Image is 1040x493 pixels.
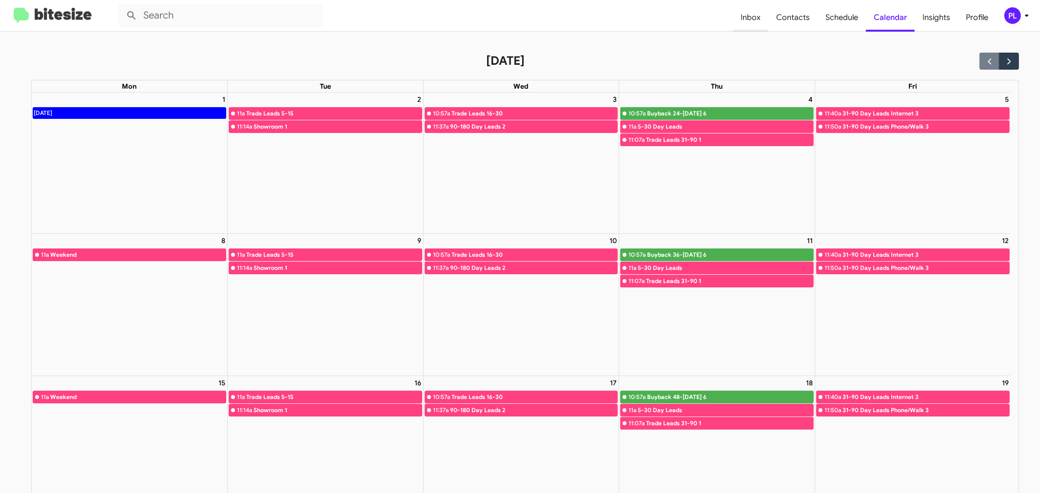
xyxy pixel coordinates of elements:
div: 11:40a [824,392,841,402]
a: September 12, 2025 [1000,234,1011,247]
div: Trade Leads 5-15 [246,250,422,260]
div: 31-90 Day Leads Internet 3 [843,109,1009,118]
div: Showroom 1 [254,263,422,273]
div: 31-90 Day Leads Internet 3 [843,392,1009,402]
div: 11a [41,250,49,260]
td: September 3, 2025 [423,93,619,234]
div: Weekend [50,392,226,402]
div: 11a [237,250,245,260]
td: September 2, 2025 [228,93,424,234]
td: September 1, 2025 [32,93,228,234]
div: 11:07a [628,276,645,286]
a: September 4, 2025 [806,93,815,106]
div: PL [1004,7,1021,24]
div: Trade Leads 31-90 1 [646,276,813,286]
div: Buyback 36-[DATE] 6 [647,250,813,260]
button: Next month [999,53,1019,70]
div: 31-90 Day Leads Phone/Walk 3 [843,405,1009,415]
div: 11a [41,392,49,402]
a: September 1, 2025 [220,93,227,106]
div: 11:37a [433,263,449,273]
div: 31-90 Day Leads Phone/Walk 3 [843,263,1009,273]
div: 10:57a [628,250,646,260]
div: 31-90 Day Leads Internet 3 [843,250,1009,260]
div: 11a [237,109,245,118]
a: Tuesday [318,80,333,92]
div: 11:14a [237,405,252,415]
div: 90-180 Day Leads 2 [450,405,618,415]
div: 10:57a [433,250,450,260]
div: 5-30 Day Leads [638,263,813,273]
div: 11:37a [433,122,449,132]
a: Monday [120,80,139,92]
div: 31-90 Day Leads Phone/Walk 3 [843,122,1009,132]
div: 11:50a [824,405,841,415]
a: September 18, 2025 [804,376,815,390]
h2: [DATE] [486,53,525,69]
div: Showroom 1 [254,405,422,415]
button: PL [996,7,1029,24]
a: Calendar [866,3,915,32]
div: 90-180 Day Leads 2 [450,122,618,132]
a: September 10, 2025 [608,234,619,247]
td: September 11, 2025 [619,234,815,376]
td: September 8, 2025 [32,234,228,376]
td: September 9, 2025 [228,234,424,376]
a: Contacts [768,3,818,32]
div: Trade Leads 31-90 1 [646,418,813,428]
div: 11a [628,122,636,132]
div: Buyback 24-[DATE] 6 [647,109,813,118]
div: 5-30 Day Leads [638,122,813,132]
div: Trade Leads 16-30 [451,250,618,260]
div: 5-30 Day Leads [638,405,813,415]
div: 11:40a [824,109,841,118]
a: September 16, 2025 [412,376,423,390]
div: Trade Leads 31-90 1 [646,135,813,145]
div: Trade Leads 5-15 [246,109,422,118]
a: September 2, 2025 [415,93,423,106]
td: September 12, 2025 [815,234,1011,376]
div: 11:14a [237,122,252,132]
a: Thursday [709,80,725,92]
div: Buyback 48-[DATE] 6 [647,392,813,402]
div: 11:50a [824,263,841,273]
div: Trade Leads 16-30 [451,392,618,402]
div: 11:07a [628,418,645,428]
a: September 19, 2025 [1000,376,1011,390]
div: 10:57a [433,392,450,402]
a: Friday [906,80,919,92]
div: 10:57a [628,109,646,118]
a: Inbox [733,3,768,32]
a: Profile [958,3,996,32]
div: 11:07a [628,135,645,145]
div: [DATE] [33,108,53,118]
td: September 5, 2025 [815,93,1011,234]
div: Trade Leads 5-15 [246,392,422,402]
button: Previous month [980,53,1000,70]
a: September 11, 2025 [805,234,815,247]
div: 11:14a [237,263,252,273]
div: 11a [237,392,245,402]
div: 10:57a [433,109,450,118]
a: Schedule [818,3,866,32]
div: 11:50a [824,122,841,132]
a: Insights [915,3,958,32]
div: Weekend [50,250,226,260]
td: September 10, 2025 [423,234,619,376]
div: 11a [628,263,636,273]
a: September 9, 2025 [415,234,423,247]
td: September 4, 2025 [619,93,815,234]
a: Wednesday [511,80,530,92]
a: September 5, 2025 [1003,93,1011,106]
div: Showroom 1 [254,122,422,132]
a: September 3, 2025 [611,93,619,106]
div: 11:40a [824,250,841,260]
div: 90-180 Day Leads 2 [450,263,618,273]
div: Trade Leads 16-30 [451,109,618,118]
